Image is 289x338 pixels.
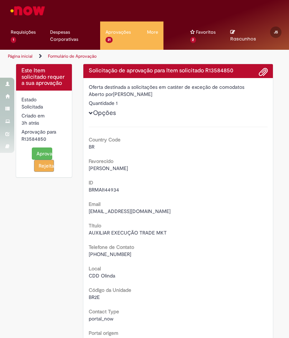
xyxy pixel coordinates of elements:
[185,21,225,50] ul: Menu Cabeçalho
[89,83,268,91] div: Oferta destinada a solicitações em caráter de exceção de comodatos
[89,272,115,279] span: CDD Olinda
[50,29,95,43] span: Despesas Corporativas
[89,222,101,229] b: Título
[21,112,45,119] label: Criado em
[190,37,196,43] span: 2
[21,68,67,87] h4: Este Item solicitado requer a sua aprovação
[48,53,97,59] a: Formulário de Aprovação
[5,21,45,43] a: Requisições : 1
[89,294,100,300] span: BR2E
[21,120,39,126] time: 01/10/2025 10:18:04
[21,128,56,135] label: Aprovação para
[274,30,278,34] span: JS
[163,21,174,50] ul: Menu Cabeçalho
[89,179,93,186] b: ID
[89,244,134,250] b: Telefone de Contato
[89,91,113,98] label: Aberto por
[11,37,16,43] span: 1
[21,135,67,143] div: R13584850
[21,120,39,126] span: 3h atrás
[142,21,163,50] ul: Menu Cabeçalho
[5,50,139,63] ul: Trilhas de página
[21,103,67,110] div: Solicitada
[89,68,268,74] h4: Solicitação de aprovação para Item solicitado R13584850
[9,4,46,18] img: ServiceNow
[89,144,94,150] span: BR
[100,21,141,50] ul: Menu Cabeçalho
[89,165,128,172] span: [PERSON_NAME]
[185,21,225,43] a: Favoritos : 2
[89,201,101,207] b: Email
[21,96,36,103] label: Estado
[89,91,268,100] div: [PERSON_NAME]
[89,287,131,293] b: Código da Unidade
[196,29,216,36] span: Favoritos
[89,230,167,236] span: AUXILIAR EXECUÇÃO TRADE MKT
[142,21,163,43] a: More : 4
[106,29,131,36] span: Aprovações
[89,100,268,107] div: Quantidade 1
[89,330,118,336] b: Portal origem
[32,148,52,160] button: Aprovar
[5,21,45,50] ul: Menu Cabeçalho
[147,29,158,36] span: More
[89,308,119,315] b: Contact Type
[89,208,171,214] span: [EMAIL_ADDRESS][DOMAIN_NAME]
[89,251,131,257] span: [PHONE_NUMBER]
[230,35,256,42] span: Rascunhos
[89,315,113,322] span: portal_now
[21,119,67,126] div: 01/10/2025 10:18:04
[34,160,54,172] button: Rejeitar
[230,29,256,42] a: No momento, sua lista de rascunhos tem 0 Itens
[106,37,113,43] span: 21
[11,29,36,36] span: Requisições
[8,53,33,59] a: Página inicial
[45,21,101,50] ul: Menu Cabeçalho
[174,21,185,50] ul: Menu Cabeçalho
[89,187,119,193] span: BRMAI144934
[89,158,113,164] b: Favorecido
[265,21,289,36] a: JS
[45,21,101,43] a: Despesas Corporativas :
[89,136,121,143] b: Country Code
[89,265,101,272] b: Local
[100,21,141,43] a: Aprovações : 21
